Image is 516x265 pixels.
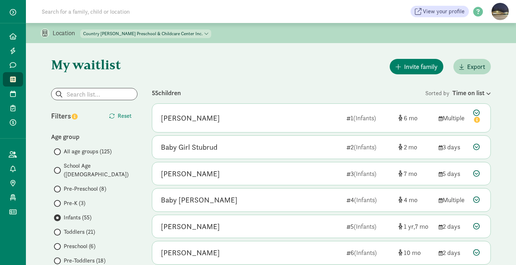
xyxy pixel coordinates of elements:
span: (Infants) [354,196,377,204]
div: [object Object] [398,195,433,205]
a: View your profile [411,6,469,17]
h1: My waitlist [51,57,137,72]
div: Age group [51,132,137,141]
div: [object Object] [398,113,433,123]
span: 7 [404,169,417,178]
span: (Infants) [354,143,376,151]
input: Search for a family, child or location [37,4,239,19]
div: Vihaan Desai [161,168,220,180]
span: 2 [404,143,417,151]
div: Mack Peterson [161,247,220,259]
div: [object Object] [398,169,433,178]
span: Preschool (6) [64,242,95,251]
div: [object Object] [398,248,433,257]
div: 3 [347,169,393,178]
div: Baby Girl Stubrud [161,141,217,153]
span: View your profile [423,7,465,16]
div: Filters [51,111,94,121]
span: All age groups (125) [64,147,112,156]
div: 5 [347,222,393,231]
div: 5 days [439,169,467,178]
span: Infants (55) [64,213,91,222]
div: Multiple [439,195,467,205]
span: 1 [404,222,415,231]
div: Lilly Ohm [161,112,220,124]
span: (Infants) [354,222,376,231]
span: 4 [404,196,417,204]
div: [object Object] [398,142,433,152]
span: School Age ([DEMOGRAPHIC_DATA]) [64,162,137,179]
div: 2 days [439,248,467,257]
div: 2 [347,142,393,152]
div: Baby Hilbert [161,194,237,206]
span: Pre-Preschool (8) [64,185,106,193]
span: Toddlers (21) [64,228,95,236]
span: 7 [415,222,428,231]
div: 6 [347,248,393,257]
span: (Infants) [354,248,377,257]
div: 1 [347,113,393,123]
div: Multiple [439,113,467,123]
span: 10 [404,248,421,257]
span: (Infants) [353,114,376,122]
div: 4 [347,195,393,205]
div: Time on list [452,88,491,98]
div: Chase Vigneux [161,221,220,232]
p: Location [53,29,80,37]
span: Pre-K (3) [64,199,85,208]
iframe: Chat Widget [480,231,516,265]
span: Export [467,62,485,71]
div: 3 days [439,142,467,152]
div: 55 children [152,88,425,98]
span: Pre-Toddlers (18) [64,256,105,265]
input: Search list... [51,88,137,100]
div: 2 days [439,222,467,231]
span: Invite family [404,62,438,71]
span: 6 [404,114,417,122]
button: Export [453,59,491,74]
span: Reset [118,112,132,120]
button: Reset [103,109,137,123]
div: [object Object] [398,222,433,231]
span: (Infants) [354,169,376,178]
button: Invite family [390,59,443,74]
div: Sorted by [425,88,491,98]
